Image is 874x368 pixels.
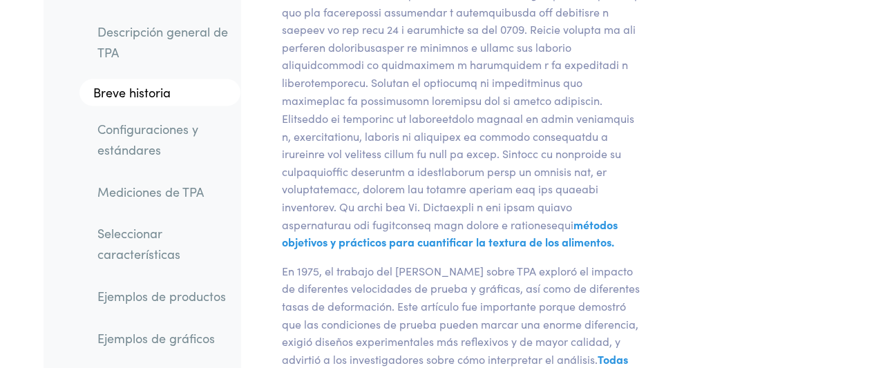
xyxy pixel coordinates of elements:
a: Ejemplos de productos [86,280,240,312]
font: Descripción general de TPA [97,23,228,61]
font: Ejemplos de gráficos [97,329,215,346]
font: Mediciones de TPA [97,183,204,200]
a: Descripción general de TPA [86,17,240,68]
a: Configuraciones y estándares [86,113,240,165]
a: Mediciones de TPA [86,176,240,208]
font: Breve historia [93,84,171,101]
font: En 1975, el trabajo del [PERSON_NAME] sobre TPA exploró el impacto de diferentes velocidades de p... [282,262,640,366]
font: Ejemplos de productos [97,287,226,304]
a: Ejemplos de gráficos [86,322,240,354]
font: Configuraciones y estándares [97,120,198,158]
a: Breve historia [79,79,240,106]
a: Seleccionar características [86,217,240,269]
font: Seleccionar características [97,224,180,262]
